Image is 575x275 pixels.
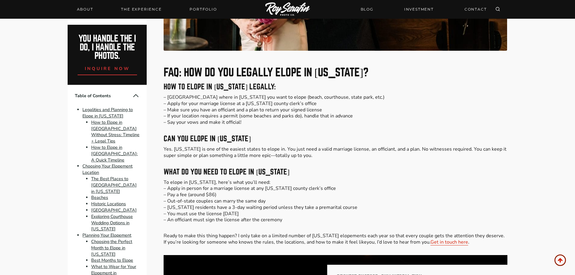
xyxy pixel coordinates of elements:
a: Beaches [91,195,108,201]
a: About [73,5,97,14]
p: To elope in [US_STATE], here’s what you’ll need: – Apply in person for a marriage license at any ... [164,179,507,223]
a: [GEOGRAPHIC_DATA] [91,207,137,213]
a: Planning Your Elopement [82,232,131,238]
span: Table of Contents [75,93,132,99]
a: How to Elope in [GEOGRAPHIC_DATA]: A Quick Timeline [91,144,138,163]
p: Yes. [US_STATE] is one of the easiest states to elope in. You just need a valid marriage license,... [164,146,507,159]
a: BLOG [357,4,377,14]
a: Scroll to top [554,254,566,266]
a: INVESTMENT [401,4,437,14]
a: Choosing the Perfect Month to Elope in [US_STATE] [91,238,132,257]
h3: Can you elope in [US_STATE] [164,135,507,142]
h2: You handle the i do, I handle the photos. [74,34,140,60]
nav: Primary Navigation [73,5,221,14]
p: Ready to make this thing happen? I only take on a limited number of [US_STATE] elopements each ye... [164,233,507,245]
h2: FAQ: How do you legally elope in [US_STATE]? [164,67,507,78]
span: inquire now [85,66,130,72]
button: Collapse Table of Contents [132,92,139,99]
a: How to Elope in [GEOGRAPHIC_DATA] Without Stress: Timeline + Legal Tips [91,119,139,144]
a: Exploring Courthouse Wedding Options in [US_STATE] [91,213,133,232]
a: The Best Places to [GEOGRAPHIC_DATA] in [US_STATE] [91,176,137,194]
img: Logo of Roy Serafin Photo Co., featuring stylized text in white on a light background, representi... [265,2,310,17]
a: THE EXPERIENCE [117,5,165,14]
h3: What do you need to elope in [US_STATE] [164,168,507,176]
a: inquire now [78,60,137,75]
a: Portfolio [186,5,220,14]
p: – [GEOGRAPHIC_DATA] where in [US_STATE] you want to elope (beach, courthouse, state park, etc.) –... [164,94,507,126]
a: Historic Locations [91,201,126,207]
em: you [367,239,375,245]
a: Best Months to Elope [91,257,133,264]
a: Get in touch here [430,239,468,245]
nav: Secondary Navigation [357,4,490,14]
h3: How to elope in [US_STATE] legally: [164,83,507,91]
a: Choosing Your Elopement Location [82,163,133,176]
button: View Search Form [494,5,502,14]
a: Legalities and Planning to Elope in [US_STATE] [82,107,133,119]
a: CONTACT [461,4,490,14]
